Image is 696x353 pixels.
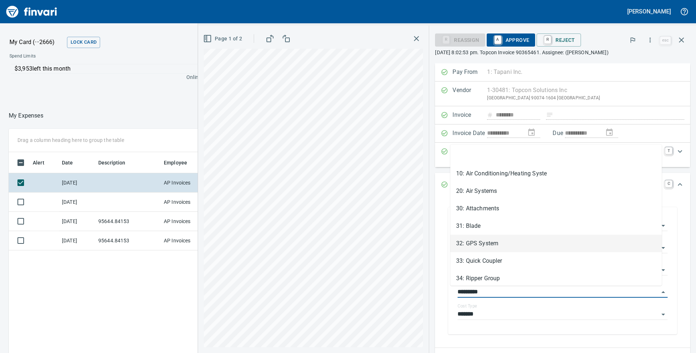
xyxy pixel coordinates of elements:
[450,182,662,200] li: 20: Air Systems
[450,252,662,270] li: 33: Quick Coupler
[493,34,530,46] span: Approve
[9,111,43,120] nav: breadcrumb
[33,158,44,167] span: Alert
[487,33,535,47] button: AApprove
[161,212,215,231] td: AP Invoices
[59,212,95,231] td: [DATE]
[544,36,551,44] a: R
[161,231,215,250] td: AP Invoices
[62,158,83,167] span: Date
[658,243,668,253] button: Open
[450,217,662,235] li: 31: Blade
[9,111,43,120] p: My Expenses
[59,193,95,212] td: [DATE]
[625,6,673,17] button: [PERSON_NAME]
[17,136,124,144] p: Drag a column heading here to group the table
[627,8,671,15] h5: [PERSON_NAME]
[450,235,662,252] li: 32: GPS System
[67,37,100,48] button: Lock Card
[435,173,690,197] div: Expand
[658,31,690,49] span: Close invoice
[625,32,641,48] button: Flag
[450,270,662,287] li: 34: Ripper Group
[164,158,197,167] span: Employee
[164,158,187,167] span: Employee
[161,173,215,193] td: AP Invoices
[658,309,668,320] button: Open
[71,38,96,47] span: Lock Card
[660,36,671,44] a: esc
[59,231,95,250] td: [DATE]
[98,158,135,167] span: Description
[161,193,215,212] td: AP Invoices
[542,34,575,46] span: Reject
[435,49,690,56] p: [DATE] 8:02:53 pm. Topcon Invoice 90365461. Assignee: ([PERSON_NAME])
[33,158,54,167] span: Alert
[642,32,658,48] button: More
[450,200,662,217] li: 30: Attachments
[435,143,690,167] div: Expand
[658,221,668,231] button: Open
[4,74,248,81] p: Online and foreign allowed
[95,231,161,250] td: 95644.84153
[205,34,242,43] span: Page 1 of 2
[494,36,501,44] a: A
[95,212,161,231] td: 95644.84153
[15,64,243,73] p: $3,953 left this month
[202,32,245,45] button: Page 1 of 2
[4,3,59,20] img: Finvari
[435,36,485,43] div: Reassign
[665,180,672,187] a: C
[9,38,64,47] p: My Card (···2666)
[9,53,141,60] span: Spend Limits
[658,287,668,297] button: Close
[537,33,581,47] button: RReject
[98,158,126,167] span: Description
[62,158,73,167] span: Date
[665,147,672,154] a: T
[59,173,95,193] td: [DATE]
[458,304,477,308] label: Cost Type
[450,165,662,182] li: 10: Air Conditioning/Heating Syste
[658,265,668,275] button: Open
